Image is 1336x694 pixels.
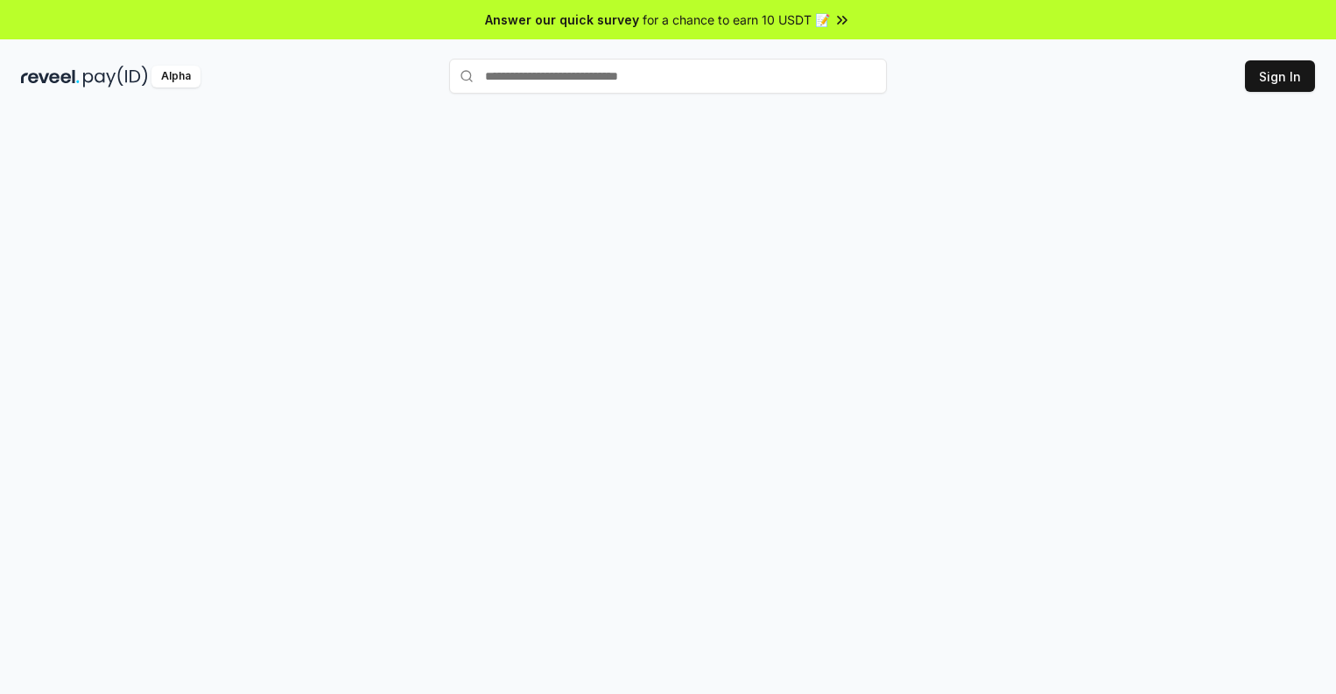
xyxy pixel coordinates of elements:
[21,66,80,88] img: reveel_dark
[485,11,639,29] span: Answer our quick survey
[151,66,200,88] div: Alpha
[643,11,830,29] span: for a chance to earn 10 USDT 📝
[1245,60,1315,92] button: Sign In
[83,66,148,88] img: pay_id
